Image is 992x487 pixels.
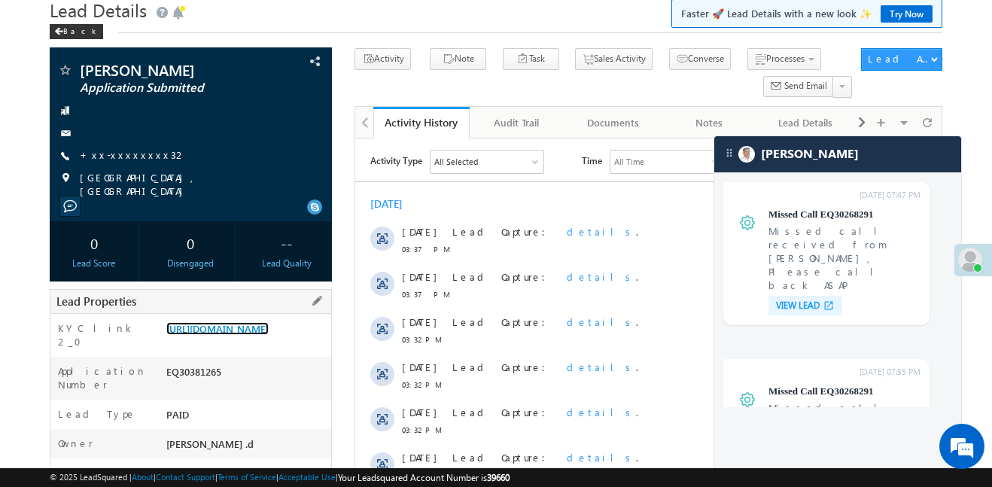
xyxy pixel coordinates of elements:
span: [DATE] [47,448,81,461]
button: Task [503,48,559,70]
a: Lead Details [758,107,854,138]
span: [PERSON_NAME] [80,62,254,78]
a: +xx-xxxxxxxx32 [80,148,187,161]
a: Notes [662,107,758,138]
img: Carter [738,146,755,163]
span: [DATE] 07:47 PM [795,188,920,202]
div: . [97,87,525,100]
span: details [211,312,281,325]
button: Processes [747,48,821,70]
div: Lead Quality [246,257,327,270]
div: All Selected [75,12,188,35]
div: . [97,312,525,326]
a: About [132,472,154,482]
label: Lead Type [58,407,136,421]
span: [DATE] [47,222,81,236]
button: Send Email [763,76,834,98]
div: Activity History [385,115,458,129]
button: Sales Activity [575,48,653,70]
div: carter-dragCarter[PERSON_NAME][DATE] 07:55 PM1Missed Call EQ30268291Missed call received from [PE... [714,135,962,468]
span: [DATE] [47,132,81,145]
span: details [211,403,281,415]
span: Application Submitted [80,81,254,96]
span: details [211,448,281,461]
div: 0 [53,229,135,257]
div: . [97,177,525,190]
span: Missed call received from Sumit Thakur, Please call back ASAP [768,401,920,469]
a: Back [50,23,111,36]
span: [DATE] [47,403,81,416]
div: 0 [150,229,231,257]
div: Audit Trail [482,114,552,132]
span: Missed call received from Sumit Thakur, Please call back ASAP [768,224,920,292]
span: Send Email [784,79,827,93]
div: . [97,358,525,371]
span: 03:31 PM [47,330,92,343]
textarea: Type your message and hit 'Enter' [20,139,275,366]
span: Lead Capture: [97,312,199,325]
span: Time [227,11,247,34]
div: Disengaged [150,257,231,270]
div: Back [50,24,103,39]
img: 1 [738,214,756,232]
img: open [823,300,835,312]
span: details [211,358,281,370]
span: [DATE] [47,312,81,326]
span: Missed Call EQ30268291 [768,385,920,398]
a: Try Now [881,5,933,23]
span: Activity Type [15,11,67,34]
a: [URL][DOMAIN_NAME] [166,322,269,335]
div: Lead Details [770,114,841,132]
span: 03:32 PM [47,285,92,298]
span: Lead Capture: [97,267,199,280]
div: VIEW LEAD [768,296,842,315]
a: Contact Support [156,472,215,482]
div: All Time [259,17,289,30]
span: Lead Capture: [97,403,199,415]
div: . [97,267,525,281]
span: Lead Capture: [97,87,199,99]
span: [DATE] 07:55 PM [795,365,920,379]
a: Acceptable Use [278,472,336,482]
span: [DATE] [47,87,81,100]
div: Documents [577,114,648,132]
span: Lead Properties [56,294,136,309]
div: -- [246,229,327,257]
span: Lead Capture: [97,448,199,461]
a: Terms of Service [218,472,276,482]
span: 03:37 PM [47,149,92,163]
div: EQ30381265 [163,364,331,385]
a: Activity History [373,107,470,138]
img: carter-drag [723,147,735,159]
button: Activity [355,48,411,70]
div: . [97,448,525,461]
div: . [97,132,525,145]
span: Lead Capture: [97,177,199,190]
div: . [97,403,525,416]
span: details [211,222,281,235]
span: details [211,132,281,145]
span: Missed Call EQ30268291 [768,208,920,221]
span: 03:37 PM [47,104,92,117]
span: Processes [766,53,805,64]
span: Lead Capture: [97,132,199,145]
span: 03:32 PM [47,194,92,208]
button: Lead Actions [861,48,942,71]
img: 1 [738,391,756,409]
div: Lead Actions [868,52,932,65]
button: Converse [669,48,731,70]
span: details [211,267,281,280]
div: Minimize live chat window [247,8,283,44]
a: Documents [565,107,662,138]
span: © 2025 LeadSquared | | | | | [50,470,510,485]
a: Audit Trail [470,107,566,138]
span: Lead Capture: [97,358,199,370]
span: 03:31 PM [47,420,92,434]
span: 03:31 PM [47,375,92,388]
span: [GEOGRAPHIC_DATA], [GEOGRAPHIC_DATA] [80,171,307,198]
span: Carter [761,147,859,161]
div: Notes [674,114,744,132]
span: 03:31 PM [47,465,92,479]
div: PAID [163,407,331,428]
span: Your Leadsquared Account Number is [338,472,510,483]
